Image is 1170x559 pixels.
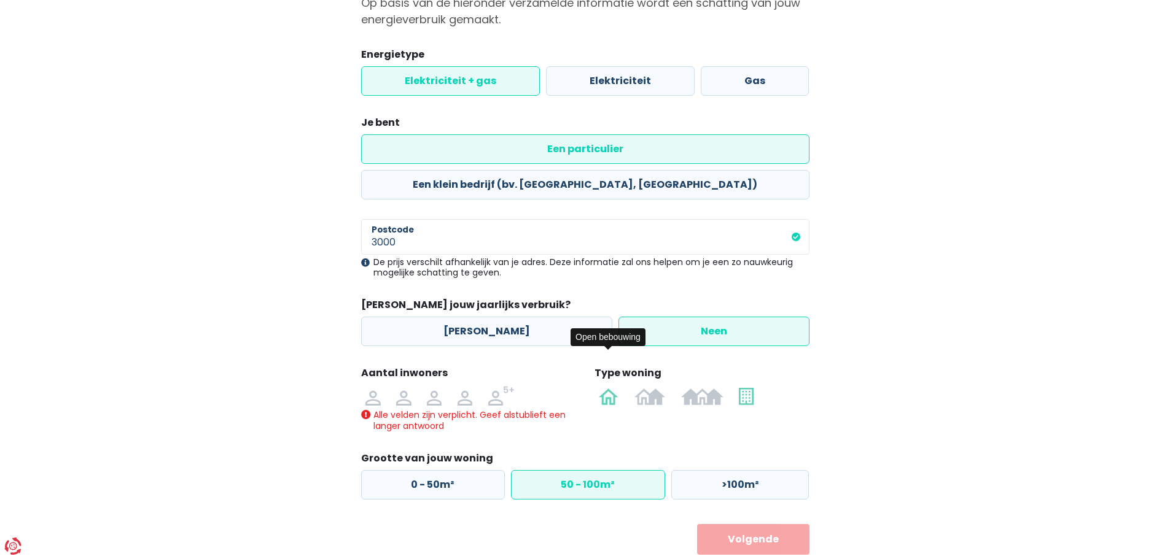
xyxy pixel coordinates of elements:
img: Halfopen bebouwing [634,386,665,406]
img: 2 personen [396,386,411,406]
img: Gesloten bebouwing [681,386,723,406]
button: Volgende [697,524,809,555]
legend: [PERSON_NAME] jouw jaarlijks verbruik? [361,298,809,317]
img: Appartement [739,386,753,406]
label: Elektriciteit [546,66,695,96]
legend: Type woning [595,366,809,385]
label: Een klein bedrijf (bv. [GEOGRAPHIC_DATA], [GEOGRAPHIC_DATA]) [361,170,809,199]
div: Alle velden zijn verplicht. Geef alstublieft een langer antwoord [361,409,576,431]
label: Elektriciteit + gas [361,66,540,96]
img: 5+ personen [488,386,515,406]
label: 50 - 100m² [511,470,665,499]
img: 1 persoon [365,386,380,406]
legend: Energietype [361,47,809,66]
label: Een particulier [361,134,809,164]
img: 4 personen [458,386,472,406]
label: Neen [618,317,809,346]
label: >100m² [671,470,809,499]
legend: Grootte van jouw woning [361,451,809,470]
label: Gas [701,66,809,96]
div: De prijs verschilt afhankelijk van je adres. Deze informatie zal ons helpen om je een zo nauwkeur... [361,257,809,278]
input: 1000 [361,219,809,255]
label: [PERSON_NAME] [361,317,612,346]
legend: Je bent [361,115,809,134]
div: Open bebouwing [571,328,645,346]
legend: Aantal inwoners [361,366,576,385]
img: Open bebouwing [599,386,618,406]
img: 3 personen [427,386,442,406]
label: 0 - 50m² [361,470,505,499]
